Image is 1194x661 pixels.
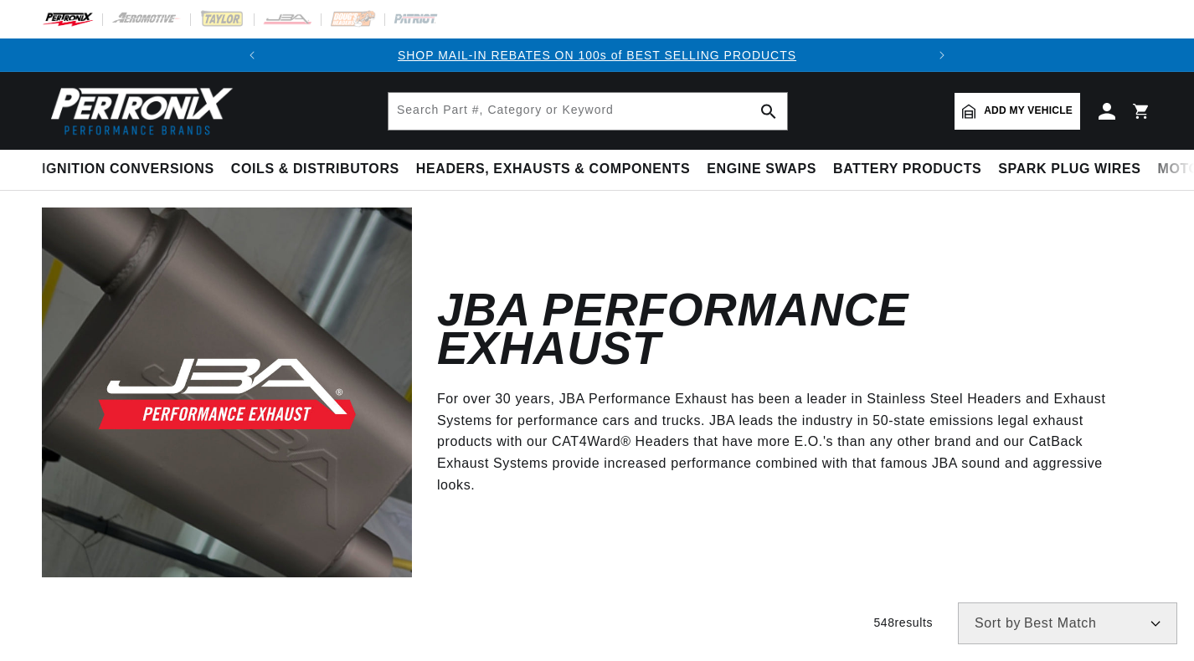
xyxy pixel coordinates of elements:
span: Coils & Distributors [231,161,399,178]
button: Translation missing: en.sections.announcements.previous_announcement [235,38,269,72]
summary: Headers, Exhausts & Components [408,150,698,189]
summary: Coils & Distributors [223,150,408,189]
span: Engine Swaps [707,161,816,178]
span: Sort by [975,617,1021,630]
button: search button [750,93,787,130]
p: For over 30 years, JBA Performance Exhaust has been a leader in Stainless Steel Headers and Exhau... [437,388,1127,495]
a: Add my vehicle [955,93,1080,130]
select: Sort by [958,602,1177,644]
a: SHOP MAIL-IN REBATES ON 100s of BEST SELLING PRODUCTS [398,49,796,62]
img: JBA Performance Exhaust [42,208,412,577]
div: 1 of 2 [269,46,926,64]
input: Search Part #, Category or Keyword [389,93,787,130]
summary: Battery Products [825,150,990,189]
img: Pertronix [42,82,234,140]
span: Spark Plug Wires [998,161,1140,178]
span: 548 results [873,616,933,629]
span: Battery Products [833,161,981,178]
summary: Spark Plug Wires [990,150,1149,189]
button: Translation missing: en.sections.announcements.next_announcement [925,38,959,72]
span: Add my vehicle [984,103,1073,119]
summary: Ignition Conversions [42,150,223,189]
h2: JBA Performance Exhaust [437,290,1127,369]
summary: Engine Swaps [698,150,825,189]
span: Headers, Exhausts & Components [416,161,690,178]
span: Ignition Conversions [42,161,214,178]
div: Announcement [269,46,926,64]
